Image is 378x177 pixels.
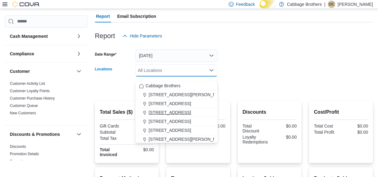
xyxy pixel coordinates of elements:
[10,51,34,57] h3: Compliance
[95,32,115,40] h3: Report
[209,68,214,73] button: Close list of options
[287,1,322,8] p: Cabbage Brothers
[135,90,218,99] button: [STREET_ADDRESS][PERSON_NAME]
[96,10,110,22] span: Report
[135,99,218,108] button: [STREET_ADDRESS]
[243,108,297,116] h2: Discounts
[10,131,60,137] h3: Discounts & Promotions
[135,126,218,135] button: [STREET_ADDRESS]
[10,111,36,115] a: New Customers
[328,1,335,8] div: Oliver Coppolino
[10,152,39,156] a: Promotion Details
[100,108,154,116] h2: Total Sales ($)
[10,89,50,93] a: Customer Loyalty Points
[260,0,276,8] input: Dark Mode
[135,117,218,126] button: [STREET_ADDRESS]
[75,50,83,57] button: Compliance
[243,124,268,133] div: Total Discount
[314,130,340,135] div: Total Profit
[5,143,88,171] div: Discounts & Promotions
[12,1,40,7] img: Cova
[128,136,154,141] div: $0.00
[10,96,55,100] a: Customer Purchase History
[149,92,227,98] span: [STREET_ADDRESS][PERSON_NAME]
[128,130,154,135] div: $0.00
[135,135,218,144] button: [STREET_ADDRESS][PERSON_NAME]
[10,159,29,164] span: Promotions
[271,124,297,128] div: $0.00
[342,130,368,135] div: $0.00
[200,124,225,128] div: $0.00
[243,135,268,144] div: Loyalty Redemptions
[100,136,126,141] div: Total Tax
[10,103,38,108] span: Customer Queue
[128,147,154,152] div: $0.00
[10,33,48,39] h3: Cash Management
[314,108,368,116] h2: Cost/Profit
[146,83,181,89] span: Cabbage Brothers
[10,68,30,74] h3: Customer
[95,67,112,72] label: Locations
[10,51,74,57] button: Compliance
[75,33,83,40] button: Cash Management
[342,124,368,128] div: $0.00
[271,135,297,140] div: $0.00
[95,52,117,57] label: Date Range
[5,80,88,125] div: Customer
[135,108,218,117] button: [STREET_ADDRESS]
[10,88,50,93] span: Customer Loyalty Points
[135,81,218,90] button: Cabbage Brothers
[10,131,74,137] button: Discounts & Promotions
[100,124,126,128] div: Gift Cards
[10,159,29,163] a: Promotions
[329,1,334,8] span: OC
[120,30,165,42] button: Hide Parameters
[75,131,83,138] button: Discounts & Promotions
[149,136,227,142] span: [STREET_ADDRESS][PERSON_NAME]
[149,127,191,133] span: [STREET_ADDRESS]
[236,1,255,7] span: Feedback
[10,144,26,149] a: Discounts
[117,10,156,22] span: Email Subscription
[128,124,154,128] div: $0.00
[100,147,117,157] strong: Total Invoiced
[100,130,126,135] div: Subtotal
[10,151,39,156] span: Promotion Details
[314,124,340,128] div: Total Cost
[324,1,325,8] p: |
[10,68,74,74] button: Customer
[135,81,218,144] div: Choose from the following options
[10,104,38,108] a: Customer Queue
[10,81,45,86] a: Customer Activity List
[149,100,191,107] span: [STREET_ADDRESS]
[75,68,83,75] button: Customer
[149,109,191,116] span: [STREET_ADDRESS]
[135,49,218,62] button: [DATE]
[130,33,162,39] span: Hide Parameters
[149,118,191,124] span: [STREET_ADDRESS]
[10,96,55,101] span: Customer Purchase History
[10,33,74,39] button: Cash Management
[338,1,373,8] p: [PERSON_NAME]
